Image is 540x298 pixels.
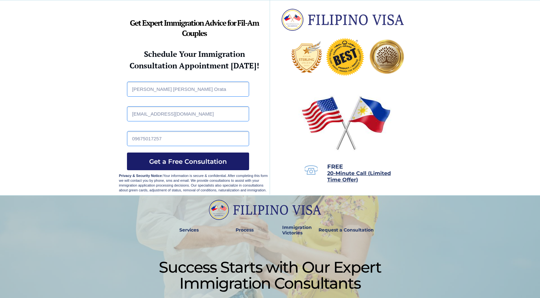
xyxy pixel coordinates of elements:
a: Process [232,223,257,238]
span: Get a Free Consultation [127,158,249,165]
strong: Services [179,227,199,233]
a: 20-Minute Call (Limited Time Offer) [327,171,391,182]
strong: Privacy & Security Notice: [119,174,163,178]
input: Phone Number [127,131,249,146]
a: Request a Consultation [316,223,377,238]
button: Get a Free Consultation [127,153,249,170]
strong: Get Expert Immigration Advice for Fil-Am Couples [130,18,259,38]
span: Your information is secure & confidential. After completing this form we will contact you by phon... [119,174,268,192]
strong: Consultation Appointment [DATE]! [130,60,259,71]
strong: Schedule Your Immigration [144,49,245,59]
a: Immigration Victories [280,223,301,238]
input: Email [127,106,249,121]
a: Services [175,223,203,238]
strong: Immigration Victories [282,224,312,236]
input: Full Name [127,82,249,97]
strong: Request a Consultation [319,227,374,233]
span: 20-Minute Call (Limited Time Offer) [327,170,391,183]
span: FREE [327,163,343,170]
strong: Process [236,227,254,233]
span: Success Starts with Our Expert Immigration Consultants [159,258,381,293]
